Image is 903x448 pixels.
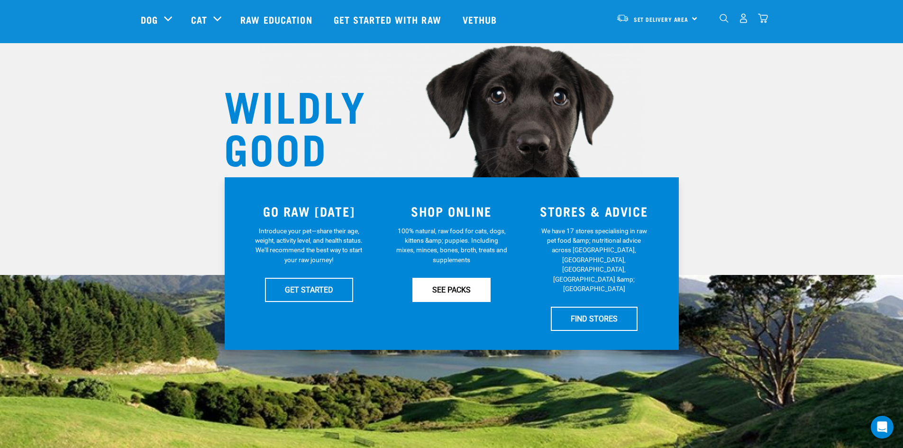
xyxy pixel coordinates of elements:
[412,278,491,302] a: SEE PACKS
[720,14,729,23] img: home-icon-1@2x.png
[616,14,629,22] img: van-moving.png
[871,416,894,439] div: Open Intercom Messenger
[739,13,748,23] img: user.png
[396,226,507,265] p: 100% natural, raw food for cats, dogs, kittens &amp; puppies. Including mixes, minces, bones, bro...
[386,204,517,219] h3: SHOP ONLINE
[453,0,509,38] a: Vethub
[265,278,353,302] a: GET STARTED
[224,83,414,211] h1: WILDLY GOOD NUTRITION
[551,307,638,330] a: FIND STORES
[538,226,650,294] p: We have 17 stores specialising in raw pet food &amp; nutritional advice across [GEOGRAPHIC_DATA],...
[529,204,660,219] h3: STORES & ADVICE
[758,13,768,23] img: home-icon@2x.png
[141,12,158,27] a: Dog
[634,18,689,21] span: Set Delivery Area
[324,0,453,38] a: Get started with Raw
[231,0,324,38] a: Raw Education
[253,226,365,265] p: Introduce your pet—share their age, weight, activity level, and health status. We'll recommend th...
[244,204,375,219] h3: GO RAW [DATE]
[191,12,207,27] a: Cat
